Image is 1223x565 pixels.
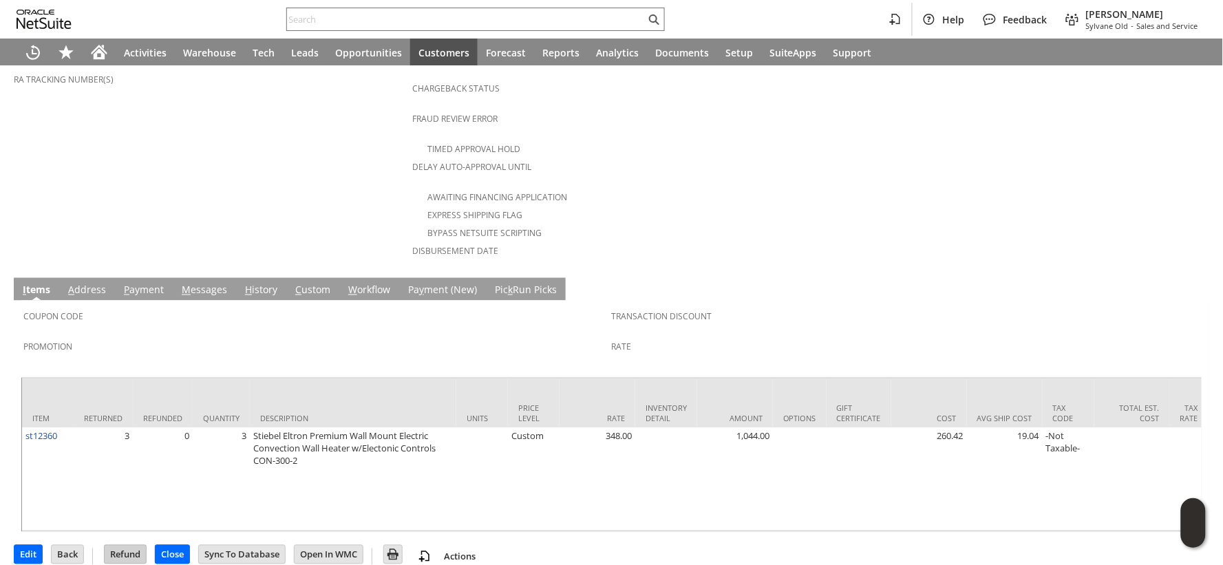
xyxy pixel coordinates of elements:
[418,46,469,59] span: Customers
[478,39,534,66] a: Forecast
[534,39,588,66] a: Reports
[50,39,83,66] div: Shortcuts
[646,11,662,28] svg: Search
[291,46,319,59] span: Leads
[412,113,498,125] a: Fraud Review Error
[1003,13,1047,26] span: Feedback
[646,403,687,424] div: Inventory Detail
[518,403,549,424] div: Price Level
[1105,403,1160,424] div: Total Est. Cost
[295,284,301,297] span: C
[124,284,129,297] span: P
[17,10,72,29] svg: logo
[345,284,394,299] a: Workflow
[1181,498,1206,548] iframe: Click here to launch Oracle Guided Learning Help Panel
[438,551,481,563] a: Actions
[245,284,252,297] span: H
[967,428,1043,531] td: 19.04
[1180,403,1198,424] div: Tax Rate
[717,39,761,66] a: Setup
[25,44,41,61] svg: Recent Records
[1086,8,1198,21] span: [PERSON_NAME]
[32,414,63,424] div: Item
[23,341,72,353] a: Promotion
[91,44,107,61] svg: Home
[1131,21,1134,31] span: -
[65,284,109,299] a: Address
[19,284,54,299] a: Items
[182,284,191,297] span: M
[891,428,967,531] td: 260.42
[14,74,114,85] a: RA Tracking Number(s)
[17,39,50,66] a: Recent Records
[1086,21,1129,31] span: Sylvane Old
[23,284,26,297] span: I
[542,46,579,59] span: Reports
[68,284,74,297] span: A
[14,546,42,564] input: Edit
[410,39,478,66] a: Customers
[416,548,433,565] img: add-record.svg
[1137,21,1198,31] span: Sales and Service
[427,191,567,203] a: Awaiting Financing Application
[178,284,231,299] a: Messages
[596,46,639,59] span: Analytics
[588,39,647,66] a: Analytics
[84,414,123,424] div: Returned
[833,46,872,59] span: Support
[242,284,281,299] a: History
[175,39,244,66] a: Warehouse
[199,546,285,564] input: Sync To Database
[697,428,773,531] td: 1,044.00
[52,546,83,564] input: Back
[385,546,401,563] img: Print
[612,311,712,323] a: Transaction Discount
[943,13,965,26] span: Help
[783,414,816,424] div: Options
[419,284,424,297] span: y
[253,46,275,59] span: Tech
[647,39,717,66] a: Documents
[1043,428,1094,531] td: -Not Taxable-
[508,428,560,531] td: Custom
[491,284,560,299] a: PickRun Picks
[655,46,709,59] span: Documents
[412,161,531,173] a: Delay Auto-Approval Until
[327,39,410,66] a: Opportunities
[384,546,402,564] input: Print
[977,414,1032,424] div: Avg Ship Cost
[427,209,522,221] a: Express Shipping Flag
[156,546,189,564] input: Close
[348,284,357,297] span: W
[825,39,880,66] a: Support
[761,39,825,66] a: SuiteApps
[292,284,334,299] a: Custom
[508,284,513,297] span: k
[124,46,167,59] span: Activities
[335,46,402,59] span: Opportunities
[902,414,957,424] div: Cost
[23,311,83,323] a: Coupon Code
[116,39,175,66] a: Activities
[570,414,625,424] div: Rate
[133,428,193,531] td: 0
[74,428,133,531] td: 3
[203,414,240,424] div: Quantity
[725,46,753,59] span: Setup
[1181,524,1206,548] span: Oracle Guided Learning Widget. To move around, please hold and drag
[405,284,480,299] a: Payment (New)
[708,414,763,424] div: Amount
[143,414,182,424] div: Refunded
[612,341,632,353] a: Rate
[283,39,327,66] a: Leads
[295,546,363,564] input: Open In WMC
[260,414,446,424] div: Description
[105,546,146,564] input: Refund
[1053,403,1084,424] div: Tax Code
[183,46,236,59] span: Warehouse
[560,428,635,531] td: 348.00
[25,430,57,443] a: st12360
[837,403,881,424] div: Gift Certificate
[769,46,817,59] span: SuiteApps
[412,245,498,257] a: Disbursement Date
